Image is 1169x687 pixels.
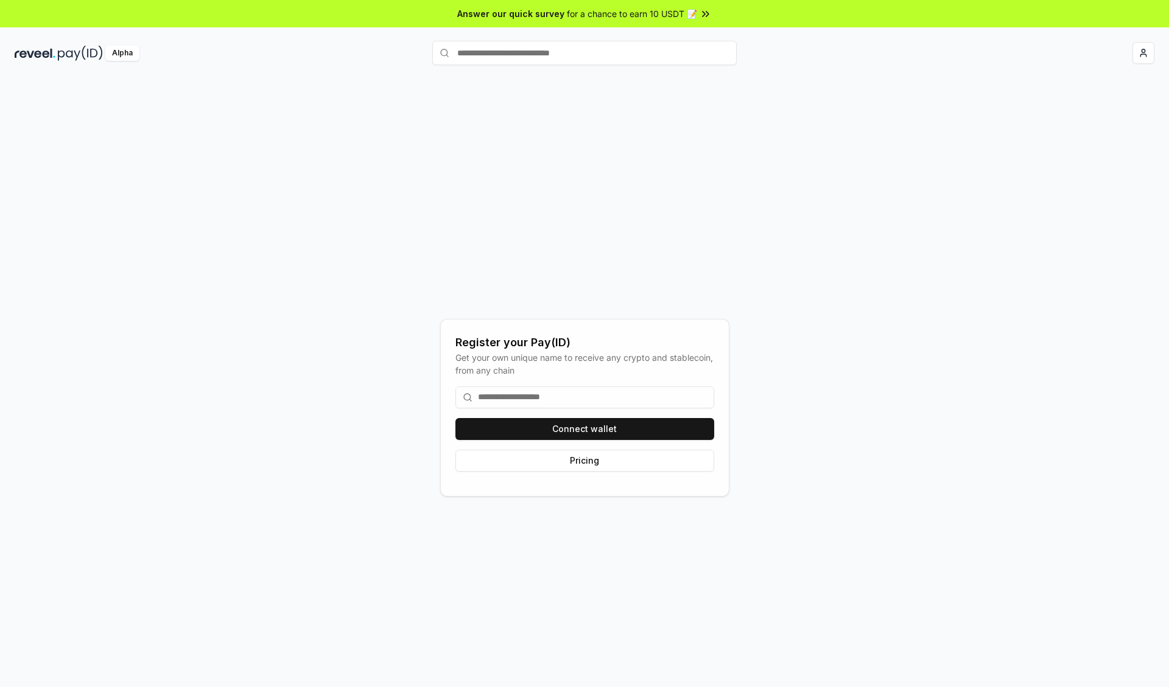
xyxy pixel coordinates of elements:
div: Get your own unique name to receive any crypto and stablecoin, from any chain [455,351,714,377]
div: Register your Pay(ID) [455,334,714,351]
span: for a chance to earn 10 USDT 📝 [567,7,697,20]
button: Pricing [455,450,714,472]
span: Answer our quick survey [457,7,564,20]
div: Alpha [105,46,139,61]
img: reveel_dark [15,46,55,61]
button: Connect wallet [455,418,714,440]
img: pay_id [58,46,103,61]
